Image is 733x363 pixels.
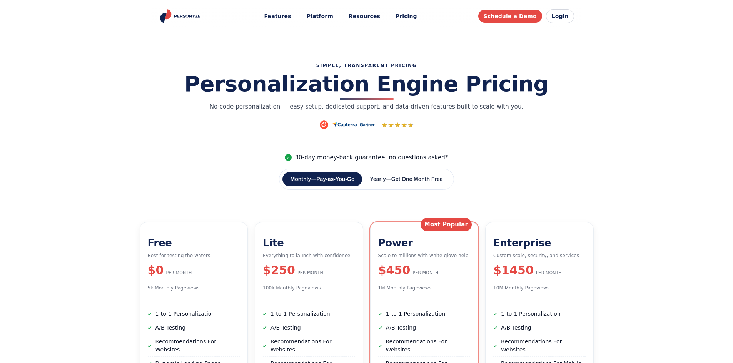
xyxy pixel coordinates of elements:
[148,321,240,335] li: A/B Testing
[148,307,240,321] li: 1‑to‑1 Personalization
[148,335,240,357] li: Recommendations For Websites
[162,120,571,130] div: Ratings and review platforms
[378,237,471,249] h3: Power
[381,120,414,130] span: Rating 4.6 out of 5
[263,335,355,357] li: Recommendations For Websites
[390,9,422,23] a: Pricing
[493,252,586,259] p: Custom scale, security, and services
[162,62,571,69] p: SIMPLE, TRANSPARENT PRICING
[493,261,534,279] b: $1450
[478,10,542,23] a: Schedule a Demo
[391,176,443,182] span: Get One Month Free
[378,335,471,357] li: Recommendations For Websites
[493,335,586,357] li: Recommendations For Websites
[263,237,355,249] h3: Lite
[421,218,472,231] div: Most Popular
[263,252,355,259] p: Everything to launch with confidence
[209,102,524,111] p: No‑code personalization — easy setup, dedicated support, and data‑driven features built to scale ...
[493,237,586,249] h3: Enterprise
[159,9,203,23] a: Personyze home
[493,284,586,291] p: 10M Monthly Pageviews
[159,9,203,23] img: Personyze
[343,9,386,23] button: Resources
[263,321,355,335] li: A/B Testing
[148,252,240,259] p: Best for testing the waters
[311,176,316,182] span: —
[546,9,574,23] a: Login
[263,284,355,291] p: 100k Monthly Pageviews
[151,4,582,29] header: Personyze site header
[263,307,355,321] li: 1‑to‑1 Personalization
[381,120,412,130] span: ★★★★★
[301,9,339,23] a: Platform
[148,261,164,279] b: $0
[263,261,295,279] b: $250
[279,169,454,190] div: Billing period
[493,321,586,335] li: A/B Testing
[316,176,354,182] span: Pay‑as‑You‑Go
[285,154,292,161] span: ✓
[370,176,386,182] span: Yearly
[493,307,586,321] li: 1‑to‑1 Personalization
[148,237,240,249] h3: Free
[166,270,192,276] span: PER MONTH
[412,270,438,276] span: PER MONTH
[378,307,471,321] li: 1‑to‑1 Personalization
[536,270,562,276] span: PER MONTH
[378,261,411,279] b: $450
[378,321,471,335] li: A/B Testing
[297,270,323,276] span: PER MONTH
[259,9,296,23] button: Features
[259,9,422,23] nav: Main menu
[386,176,391,182] span: —
[148,284,240,291] p: 5k Monthly Pageviews
[290,176,311,182] span: Monthly
[162,72,571,96] h2: Personalization Engine Pricing
[378,284,471,291] p: 1M Monthly Pageviews
[162,153,571,162] p: 30‑day money‑back guarantee, no questions asked*
[378,252,471,259] p: Scale to millions with white‑glove help
[319,120,376,129] img: G2 • Capterra • Gartner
